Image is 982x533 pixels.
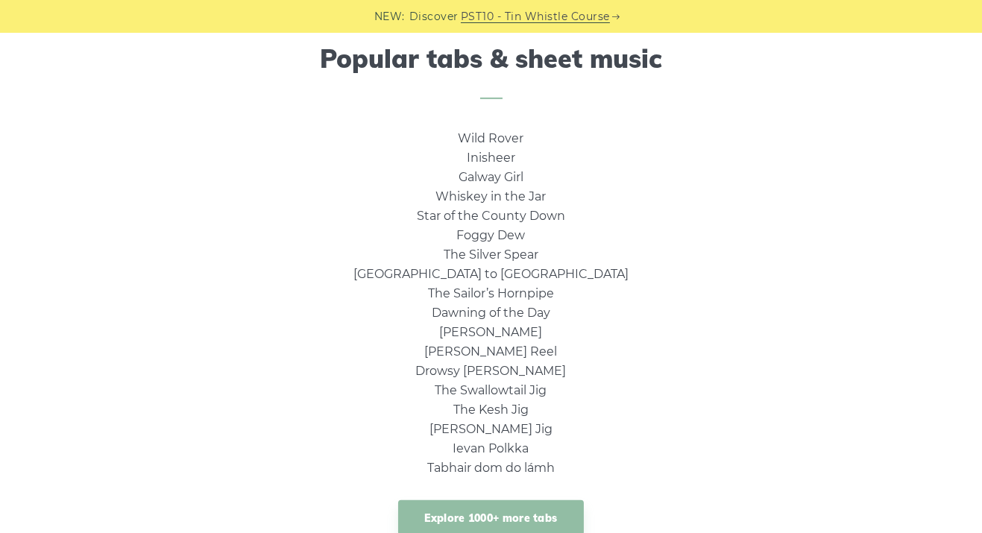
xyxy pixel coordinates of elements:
[444,247,538,262] a: The Silver Spear
[459,170,523,184] a: Galway Girl
[425,344,558,359] a: [PERSON_NAME] Reel
[467,151,515,165] a: Inisheer
[432,306,550,320] a: Dawning of the Day
[435,383,547,397] a: The Swallowtail Jig
[440,325,543,339] a: [PERSON_NAME]
[416,364,567,378] a: Drowsy [PERSON_NAME]
[457,228,526,242] a: Foggy Dew
[427,461,555,475] a: Tabhair dom do lámh
[353,267,629,281] a: [GEOGRAPHIC_DATA] to [GEOGRAPHIC_DATA]
[429,422,553,436] a: [PERSON_NAME] Jig
[417,209,565,223] a: Star of the County Down
[453,441,529,455] a: Ievan Polkka
[436,189,547,204] a: Whiskey in the Jar
[428,286,554,300] a: The Sailor’s Hornpipe
[409,8,459,25] span: Discover
[374,8,405,25] span: NEW:
[461,8,610,25] a: PST10 - Tin Whistle Course
[459,131,524,145] a: Wild Rover
[453,403,529,417] a: The Kesh Jig
[71,44,912,100] h2: Popular tabs & sheet music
